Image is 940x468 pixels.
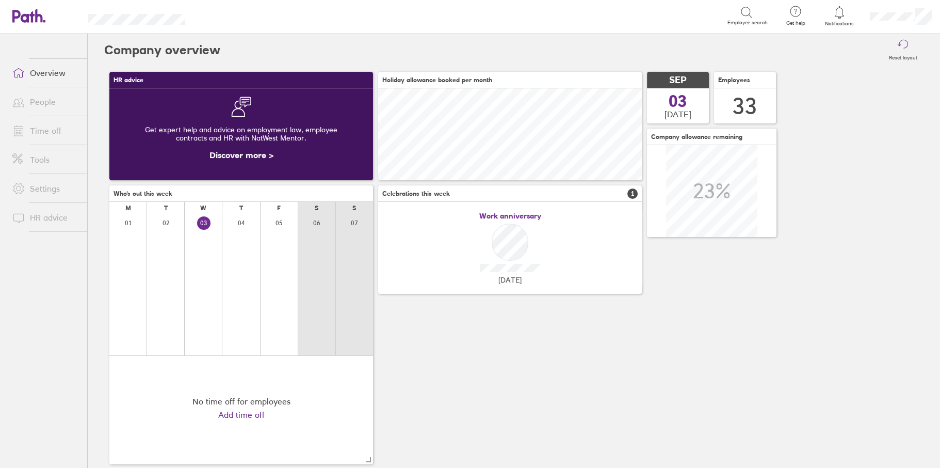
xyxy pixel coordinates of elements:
[4,178,87,199] a: Settings
[104,34,220,67] h2: Company overview
[4,91,87,112] a: People
[669,93,687,110] span: 03
[114,190,172,197] span: Who's out this week
[239,205,243,212] div: T
[479,212,541,220] span: Work anniversary
[4,63,87,83] a: Overview
[733,93,757,119] div: 33
[4,207,87,228] a: HR advice
[352,205,356,212] div: S
[883,52,923,61] label: Reset layout
[164,205,168,212] div: T
[4,149,87,170] a: Tools
[218,410,265,419] a: Add time off
[382,190,450,197] span: Celebrations this week
[315,205,318,212] div: S
[883,34,923,67] button: Reset layout
[200,205,206,212] div: W
[669,75,687,86] span: SEP
[209,150,273,160] a: Discover more >
[779,20,813,26] span: Get help
[192,397,290,406] div: No time off for employees
[665,110,691,119] span: [DATE]
[718,76,750,84] span: Employees
[823,21,856,27] span: Notifications
[382,76,492,84] span: Holiday allowance booked per month
[114,76,143,84] span: HR advice
[727,20,768,26] span: Employee search
[651,133,742,141] span: Company allowance remaining
[823,5,856,27] a: Notifications
[4,120,87,141] a: Time off
[213,11,239,20] div: Search
[277,205,281,212] div: F
[627,189,638,199] span: 1
[498,276,522,284] span: [DATE]
[118,117,365,150] div: Get expert help and advice on employment law, employee contracts and HR with NatWest Mentor.
[125,205,131,212] div: M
